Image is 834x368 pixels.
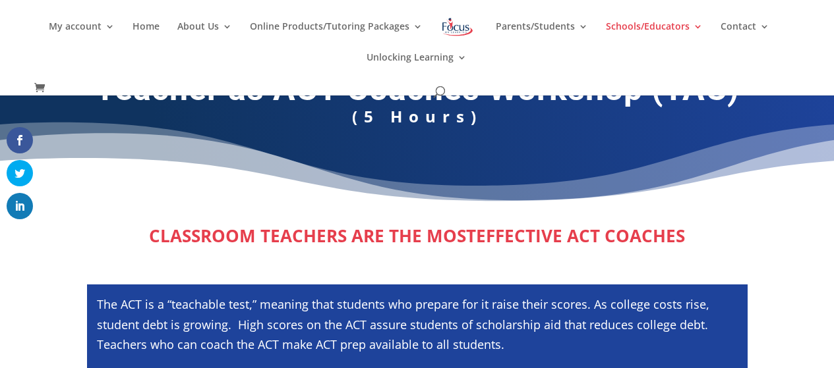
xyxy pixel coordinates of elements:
[84,115,751,134] p: (5 Hours)
[721,22,769,53] a: Contact
[250,22,423,53] a: Online Products/Tutoring Packages
[149,224,476,248] strong: CLASSROOM TEACHERS ARE THE MOST
[440,15,475,39] img: Focus on Learning
[496,22,588,53] a: Parents/Students
[367,53,467,84] a: Unlocking Learning
[606,22,703,53] a: Schools/Educators
[133,22,160,53] a: Home
[97,294,738,367] p: The ACT is a “teachable test,” meaning that students who prepare for it raise their scores. As co...
[49,22,115,53] a: My account
[476,224,685,248] strong: EFFECTIVE ACT COACHES
[177,22,232,53] a: About Us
